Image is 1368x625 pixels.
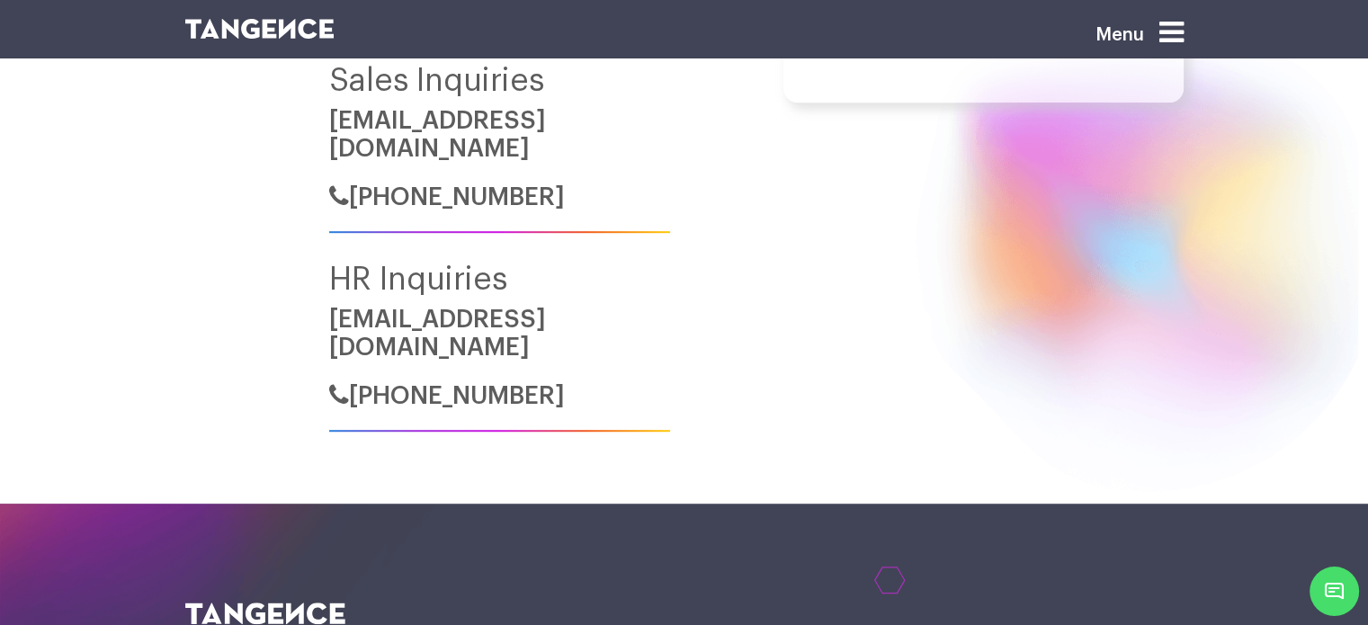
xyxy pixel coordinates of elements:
[329,108,546,161] a: [EMAIL_ADDRESS][DOMAIN_NAME]
[185,19,335,39] img: logo SVG
[349,184,565,210] span: [PHONE_NUMBER]
[329,184,565,210] a: [PHONE_NUMBER]
[349,383,565,408] span: [PHONE_NUMBER]
[329,383,565,408] a: [PHONE_NUMBER]
[329,63,670,98] h4: Sales Inquiries
[1310,567,1359,616] span: Chat Widget
[329,262,670,297] h4: HR Inquiries
[329,307,546,360] a: [EMAIL_ADDRESS][DOMAIN_NAME]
